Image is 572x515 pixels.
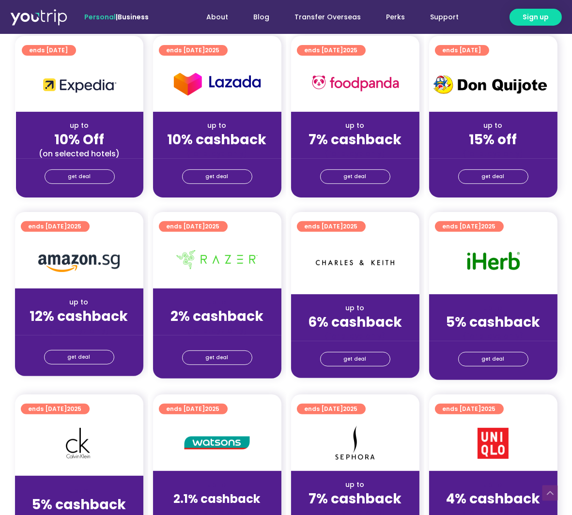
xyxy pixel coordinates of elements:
span: get deal [482,170,505,183]
strong: 6% cashback [308,313,402,332]
strong: 4% cashback [446,489,540,508]
div: up to [299,121,412,131]
a: ends [DATE]2025 [21,404,90,414]
span: 2025 [343,405,358,413]
span: ends [DATE] [167,404,220,414]
nav: Menu [175,8,472,26]
strong: 5% cashback [32,495,126,514]
span: 2025 [67,222,82,230]
div: up to [161,121,274,131]
div: (for stays only) [161,325,274,335]
span: 2025 [205,46,220,54]
div: (for stays only) [299,331,412,341]
strong: 12% cashback [30,307,128,326]
strong: 10% cashback [168,130,267,149]
span: get deal [206,170,229,183]
a: get deal [182,350,252,365]
div: up to [437,303,550,313]
div: (for stays only) [299,149,412,159]
span: ends [DATE] [305,45,358,56]
div: up to [299,480,412,490]
a: Transfer Overseas [282,8,374,26]
div: up to [437,121,550,131]
strong: 5% cashback [446,313,540,332]
span: ends [DATE] [29,221,82,232]
span: 2025 [481,405,496,413]
span: Personal [85,12,116,22]
span: Sign up [523,12,549,22]
span: 2025 [67,405,82,413]
a: Business [118,12,149,22]
span: ends [DATE] [305,404,358,414]
span: get deal [482,352,505,366]
a: Sign up [510,9,562,26]
div: (on selected hotels) [24,149,136,159]
strong: 15% off [469,130,517,149]
a: get deal [458,352,528,366]
span: get deal [344,170,367,183]
strong: 2% cashback [170,307,263,326]
a: get deal [320,352,390,366]
div: up to [23,297,136,307]
a: ends [DATE]2025 [159,404,228,414]
a: get deal [320,169,390,184]
span: get deal [206,351,229,364]
a: get deal [182,169,252,184]
div: up to [23,485,136,496]
span: ends [DATE] [443,221,496,232]
span: get deal [68,350,91,364]
a: About [194,8,241,26]
div: (for stays only) [161,149,274,159]
a: get deal [458,169,528,184]
div: (for stays only) [23,325,136,335]
div: up to [24,121,136,131]
span: 2025 [481,222,496,230]
a: get deal [45,169,115,184]
a: ends [DATE]2025 [159,221,228,232]
span: ends [DATE] [443,404,496,414]
span: | [85,12,149,22]
span: 2025 [343,46,358,54]
span: 2025 [343,222,358,230]
div: up to [437,480,550,490]
a: ends [DATE]2025 [297,45,366,56]
a: Support [418,8,472,26]
span: 2025 [205,222,220,230]
div: up to [299,303,412,313]
div: up to [161,480,274,490]
div: (for stays only) [437,149,550,159]
span: ends [DATE] [29,404,82,414]
span: get deal [68,170,91,183]
div: up to [161,297,274,307]
a: ends [DATE]2025 [435,404,504,414]
span: ends [DATE] [305,221,358,232]
a: ends [DATE]2025 [435,221,504,232]
span: ends [DATE] [167,221,220,232]
a: get deal [44,350,114,364]
a: ends [DATE] [435,45,489,56]
strong: 2.1% cashback [174,491,261,507]
a: ends [DATE] [22,45,76,56]
a: Perks [374,8,418,26]
a: ends [DATE]2025 [297,404,366,414]
a: ends [DATE]2025 [159,45,228,56]
span: ends [DATE] [443,45,481,56]
span: ends [DATE] [167,45,220,56]
span: 2025 [205,405,220,413]
a: Blog [241,8,282,26]
strong: 7% cashback [309,130,402,149]
strong: 7% cashback [309,489,402,508]
a: ends [DATE]2025 [21,221,90,232]
span: ends [DATE] [30,45,68,56]
span: get deal [344,352,367,366]
a: ends [DATE]2025 [297,221,366,232]
strong: 10% Off [55,130,105,149]
div: (for stays only) [437,331,550,341]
